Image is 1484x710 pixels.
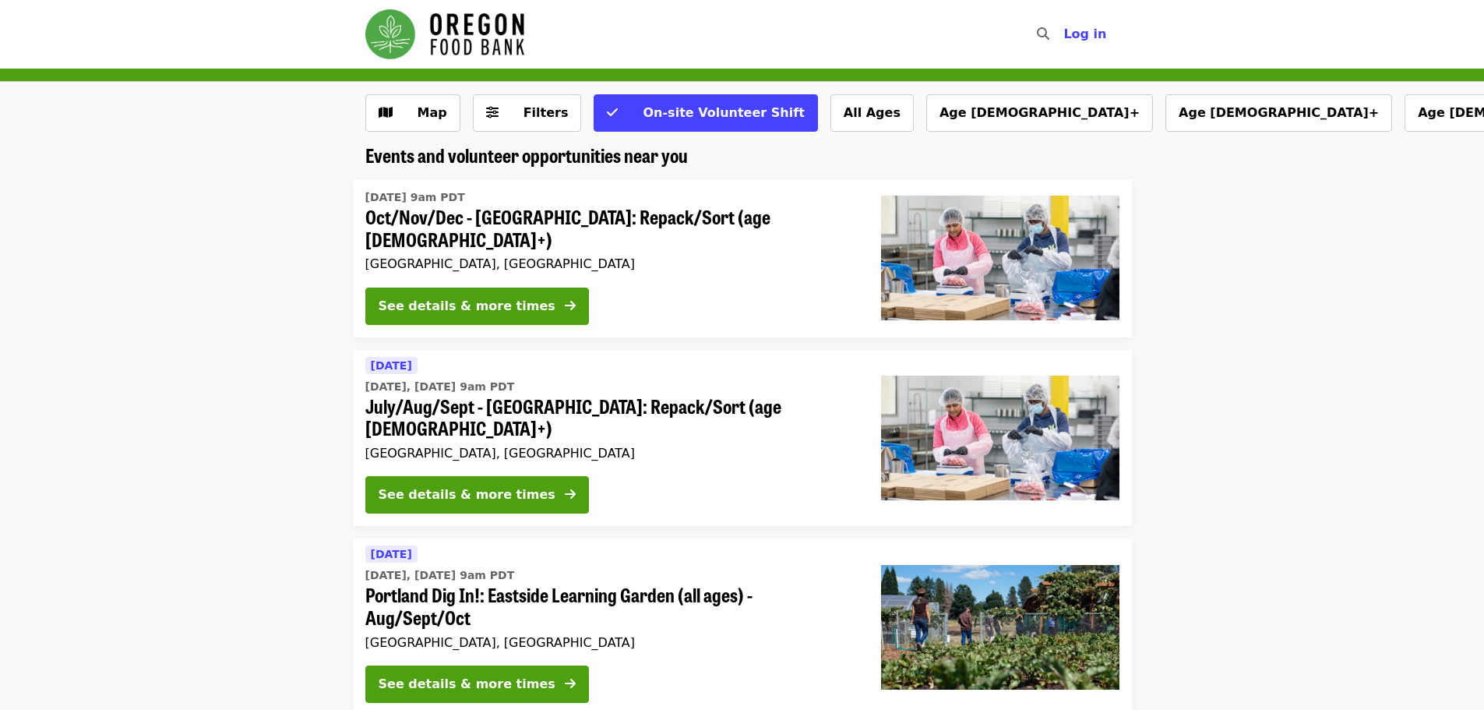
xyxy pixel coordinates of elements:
span: Map [418,105,447,120]
button: Filters (0 selected) [473,94,582,132]
button: See details & more times [365,666,589,703]
div: See details & more times [379,675,555,694]
button: On-site Volunteer Shift [594,94,817,132]
button: See details & more times [365,288,589,325]
img: Portland Dig In!: Eastside Learning Garden (all ages) - Aug/Sept/Oct organized by Oregon Food Bank [881,565,1119,690]
div: [GEOGRAPHIC_DATA], [GEOGRAPHIC_DATA] [365,256,856,271]
span: Filters [523,105,569,120]
i: map icon [379,105,393,120]
input: Search [1059,16,1071,53]
i: sliders-h icon [486,105,499,120]
button: Age [DEMOGRAPHIC_DATA]+ [926,94,1153,132]
img: Oct/Nov/Dec - Beaverton: Repack/Sort (age 10+) organized by Oregon Food Bank [881,196,1119,320]
i: search icon [1037,26,1049,41]
div: [GEOGRAPHIC_DATA], [GEOGRAPHIC_DATA] [365,446,856,461]
span: Events and volunteer opportunities near you [365,141,688,168]
div: See details & more times [379,297,555,316]
div: See details & more times [379,486,555,504]
img: July/Aug/Sept - Beaverton: Repack/Sort (age 10+) organized by Oregon Food Bank [881,376,1119,500]
a: See details for "July/Aug/Sept - Beaverton: Repack/Sort (age 10+)" [353,350,1132,527]
time: [DATE], [DATE] 9am PDT [365,567,515,584]
button: All Ages [830,94,914,132]
button: Age [DEMOGRAPHIC_DATA]+ [1165,94,1392,132]
span: July/Aug/Sept - [GEOGRAPHIC_DATA]: Repack/Sort (age [DEMOGRAPHIC_DATA]+) [365,395,856,440]
button: Log in [1051,19,1119,50]
img: Oregon Food Bank - Home [365,9,524,59]
span: Portland Dig In!: Eastside Learning Garden (all ages) - Aug/Sept/Oct [365,584,856,629]
i: check icon [607,105,618,120]
a: See details for "Oct/Nov/Dec - Beaverton: Repack/Sort (age 10+)" [353,179,1132,337]
span: [DATE] [371,548,412,560]
i: arrow-right icon [565,298,576,313]
button: Show map view [365,94,460,132]
button: See details & more times [365,476,589,514]
i: arrow-right icon [565,487,576,502]
span: [DATE] [371,359,412,372]
time: [DATE], [DATE] 9am PDT [365,379,515,395]
span: Log in [1063,26,1106,41]
span: On-site Volunteer Shift [643,105,804,120]
div: [GEOGRAPHIC_DATA], [GEOGRAPHIC_DATA] [365,635,856,650]
i: arrow-right icon [565,676,576,691]
time: [DATE] 9am PDT [365,189,465,206]
span: Oct/Nov/Dec - [GEOGRAPHIC_DATA]: Repack/Sort (age [DEMOGRAPHIC_DATA]+) [365,206,856,251]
